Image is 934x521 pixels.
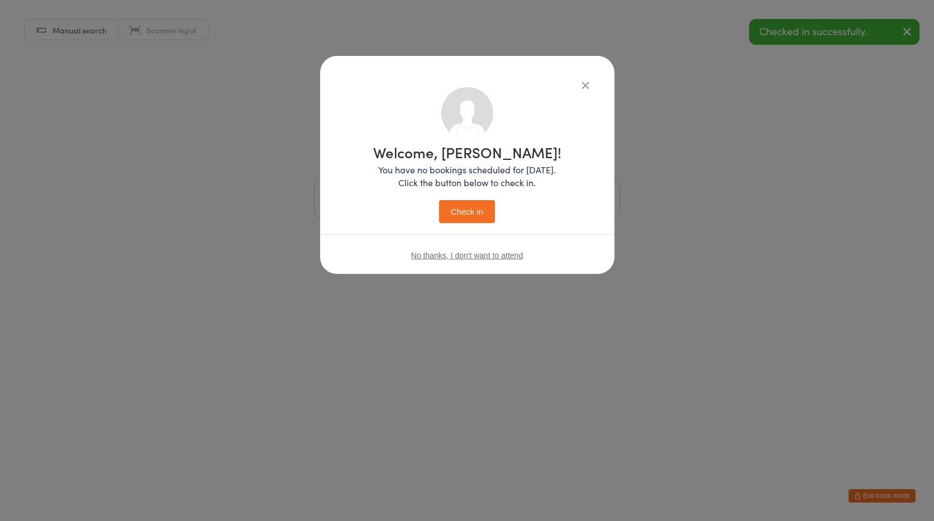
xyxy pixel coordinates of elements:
button: No thanks, I don't want to attend [411,251,523,260]
p: You have no bookings scheduled for [DATE]. Click the button below to check in. [373,163,561,189]
img: no_photo.png [441,87,493,139]
button: Check in [439,200,495,223]
h1: Welcome, [PERSON_NAME]! [373,145,561,159]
